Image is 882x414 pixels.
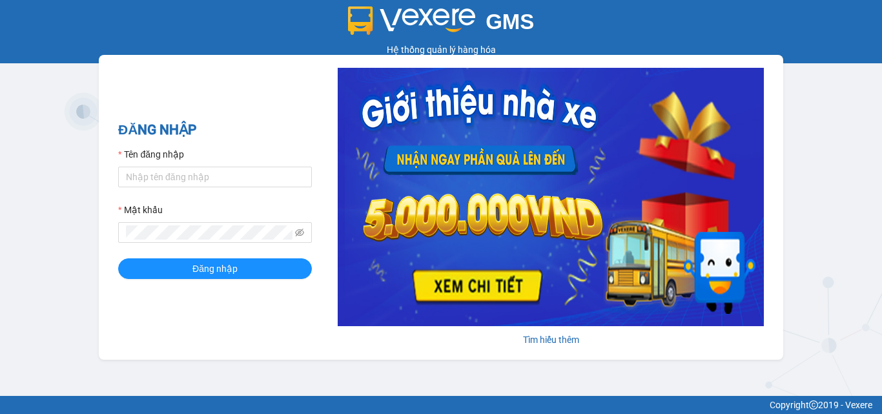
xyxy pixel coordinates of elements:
label: Tên đăng nhập [118,147,184,161]
h2: ĐĂNG NHẬP [118,119,312,141]
a: GMS [348,19,535,30]
div: Tìm hiểu thêm [338,333,764,347]
span: eye-invisible [295,228,304,237]
label: Mật khẩu [118,203,163,217]
img: banner-0 [338,68,764,326]
span: copyright [809,400,818,409]
input: Mật khẩu [126,225,292,240]
img: logo 2 [348,6,476,35]
span: GMS [486,10,534,34]
input: Tên đăng nhập [118,167,312,187]
button: Đăng nhập [118,258,312,279]
div: Copyright 2019 - Vexere [10,398,872,412]
span: Đăng nhập [192,262,238,276]
div: Hệ thống quản lý hàng hóa [3,43,879,57]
